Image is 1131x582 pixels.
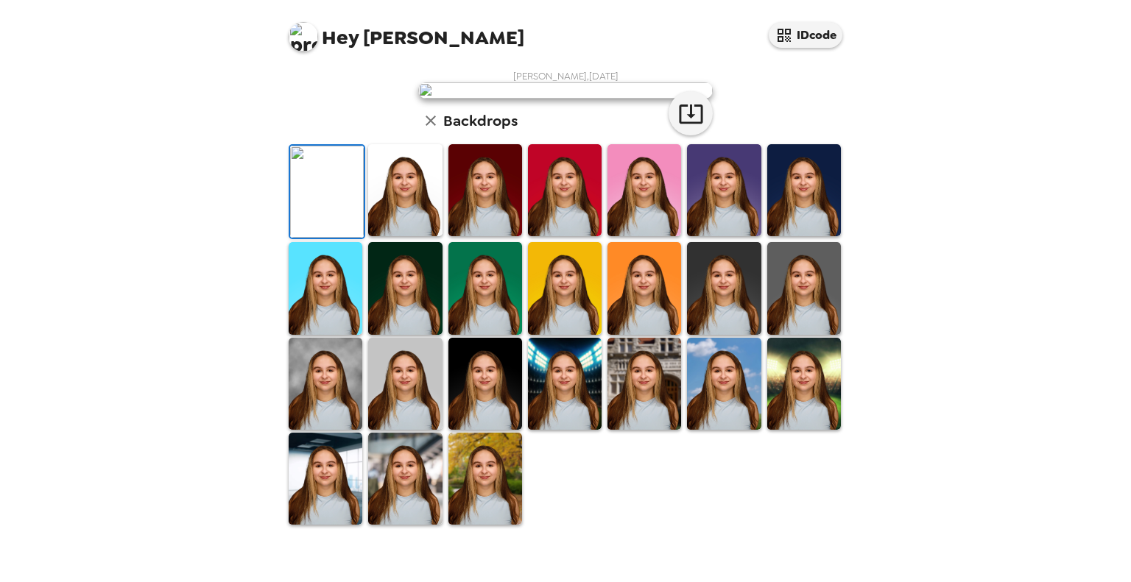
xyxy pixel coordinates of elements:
[289,15,524,48] span: [PERSON_NAME]
[289,22,318,52] img: profile pic
[443,109,518,132] h6: Backdrops
[513,70,619,82] span: [PERSON_NAME] , [DATE]
[769,22,842,48] button: IDcode
[418,82,713,99] img: user
[322,24,359,51] span: Hey
[290,146,364,238] img: Original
